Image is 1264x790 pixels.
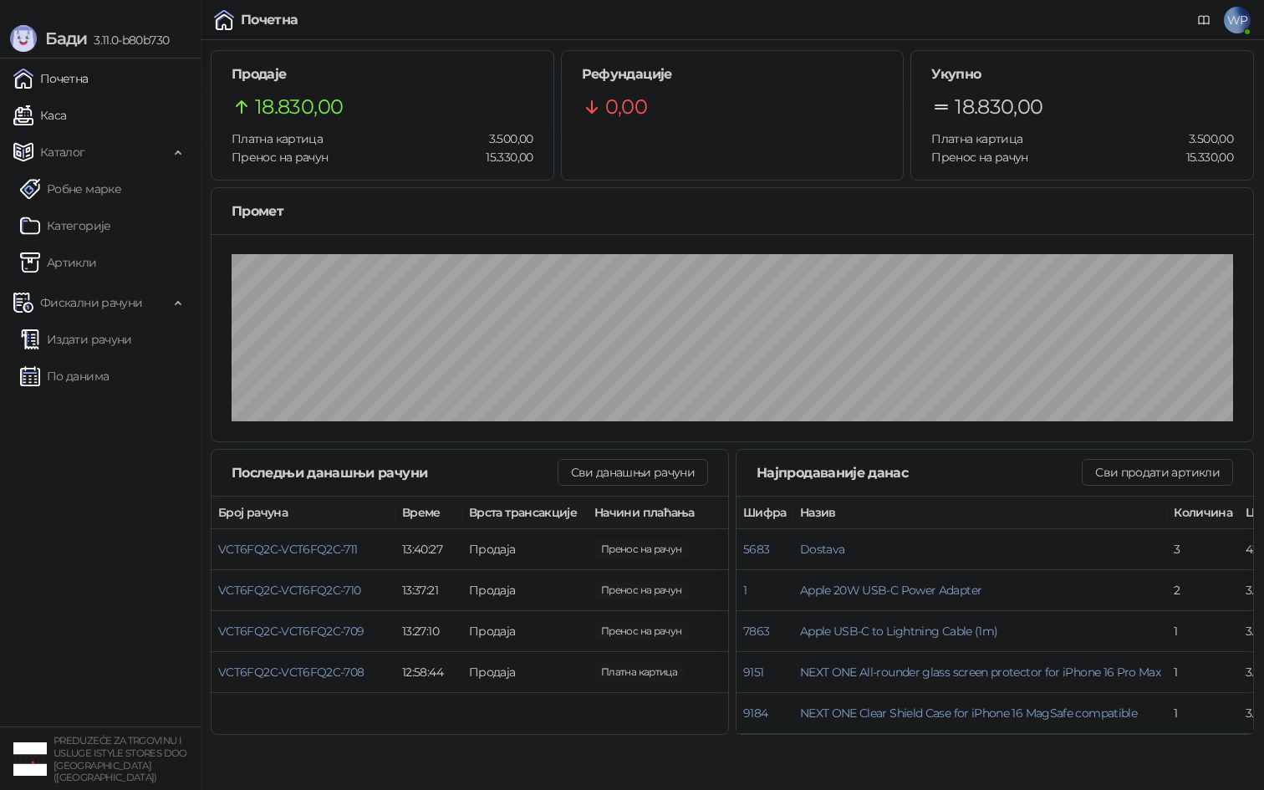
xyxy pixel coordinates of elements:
button: VCT6FQ2C-VCT6FQ2C-711 [218,542,358,557]
div: Промет [232,201,1233,222]
th: Назив [793,497,1167,529]
div: Почетна [241,13,298,27]
button: Apple USB-C to Lightning Cable (1m) [800,624,998,639]
span: Бади [45,28,87,48]
button: Dostava [800,542,845,557]
div: Последњи данашњи рачуни [232,462,558,483]
td: Продаја [462,652,588,693]
span: Пренос на рачун [232,150,328,165]
a: Издати рачуни [20,323,132,356]
th: Врста трансакције [462,497,588,529]
img: 64x64-companyLogo-77b92cf4-9946-4f36-9751-bf7bb5fd2c7d.png [13,742,47,776]
th: Начини плаћања [588,497,755,529]
h5: Рефундације [582,64,884,84]
button: VCT6FQ2C-VCT6FQ2C-708 [218,665,364,680]
span: Платна картица [232,131,323,146]
td: 1 [1167,652,1239,693]
span: 0,00 [605,91,647,123]
div: Најпродаваније данас [757,462,1082,483]
span: 15.330,00 [1175,148,1233,166]
button: 9184 [743,706,767,721]
button: Apple 20W USB-C Power Adapter [800,583,981,598]
img: Artikli [20,252,40,273]
td: Продаја [462,570,588,611]
td: 1 [1167,611,1239,652]
span: 3.500,00 [477,130,533,148]
span: Пренос на рачун [931,150,1027,165]
a: По данима [20,359,109,393]
button: NEXT ONE Clear Shield Case for iPhone 16 MagSafe compatible [800,706,1137,721]
button: VCT6FQ2C-VCT6FQ2C-710 [218,583,361,598]
h5: Укупно [931,64,1233,84]
th: Шифра [736,497,793,529]
span: 3.11.0-b80b730 [87,33,169,48]
span: 18.830,00 [255,91,343,123]
th: Количина [1167,497,1239,529]
td: 1 [1167,693,1239,734]
a: ArtikliАртикли [20,246,97,279]
button: VCT6FQ2C-VCT6FQ2C-709 [218,624,364,639]
td: 13:27:10 [395,611,462,652]
span: 3.810,00 [594,581,688,599]
small: PREDUZEĆE ZA TRGOVINU I USLUGE ISTYLE STORES DOO [GEOGRAPHIC_DATA] ([GEOGRAPHIC_DATA]) [54,735,187,783]
button: 5683 [743,542,769,557]
span: 3.500,00 [594,663,684,681]
button: 1 [743,583,747,598]
span: 7.510,00 [594,622,688,640]
span: 4.010,00 [594,540,688,558]
td: 3 [1167,529,1239,570]
span: 3.500,00 [1177,130,1233,148]
span: 15.330,00 [474,148,533,166]
span: Фискални рачуни [40,286,142,319]
td: 13:37:21 [395,570,462,611]
span: WP [1224,7,1251,33]
a: Каса [13,99,66,132]
td: 13:40:27 [395,529,462,570]
td: Продаја [462,529,588,570]
a: Робне марке [20,172,121,206]
a: Документација [1190,7,1217,33]
button: Сви данашњи рачуни [558,459,708,486]
span: Платна картица [931,131,1022,146]
button: 7863 [743,624,769,639]
th: Време [395,497,462,529]
span: Каталог [40,135,85,169]
a: Почетна [13,62,89,95]
button: Сви продати артикли [1082,459,1233,486]
img: Logo [10,25,37,52]
td: 2 [1167,570,1239,611]
h5: Продаје [232,64,533,84]
button: 9151 [743,665,763,680]
span: 18.830,00 [955,91,1042,123]
th: Број рачуна [212,497,395,529]
a: Категорије [20,209,111,242]
td: 12:58:44 [395,652,462,693]
button: NEXT ONE All-rounder glass screen protector for iPhone 16 Pro Max [800,665,1160,680]
td: Продаја [462,611,588,652]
